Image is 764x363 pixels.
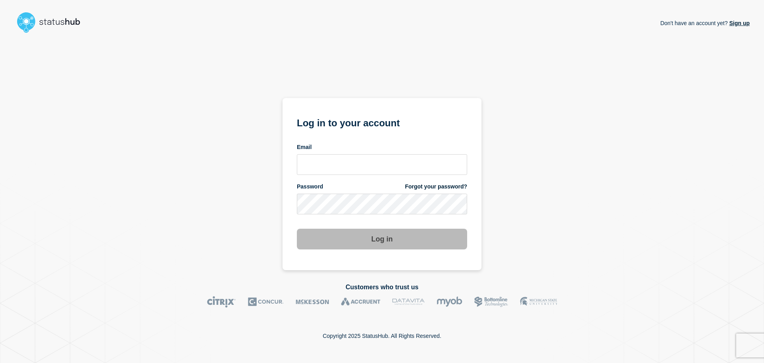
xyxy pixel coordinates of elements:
[248,296,284,308] img: Concur logo
[297,229,467,249] button: Log in
[323,333,441,339] p: Copyright 2025 StatusHub. All Rights Reserved.
[474,296,508,308] img: Bottomline logo
[437,296,462,308] img: myob logo
[392,296,425,308] img: DataVita logo
[297,143,312,151] span: Email
[660,14,750,33] p: Don't have an account yet?
[207,296,236,308] img: Citrix logo
[14,10,90,35] img: StatusHub logo
[405,183,467,190] a: Forgot your password?
[14,284,750,291] h2: Customers who trust us
[297,194,467,214] input: password input
[297,115,467,130] h1: Log in to your account
[520,296,557,308] img: MSU logo
[296,296,329,308] img: McKesson logo
[297,183,323,190] span: Password
[297,154,467,175] input: email input
[728,20,750,26] a: Sign up
[341,296,380,308] img: Accruent logo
